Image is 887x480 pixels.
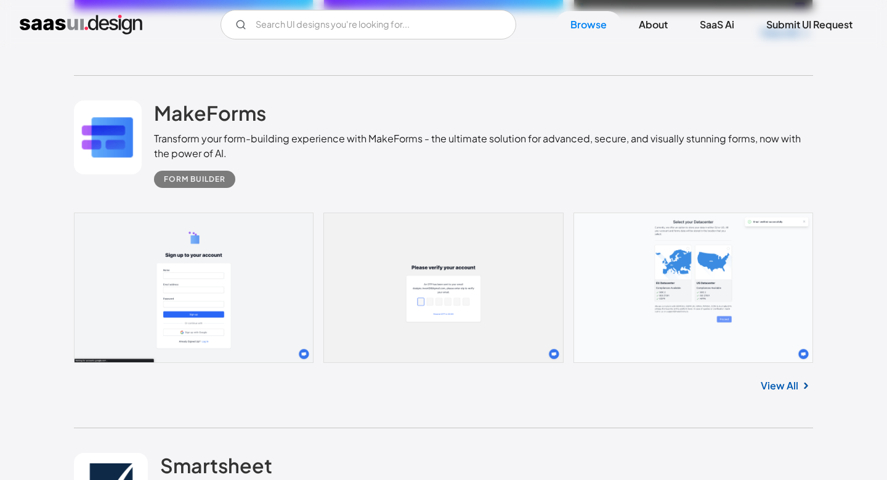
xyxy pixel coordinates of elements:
a: About [624,11,682,38]
a: SaaS Ai [685,11,749,38]
h2: MakeForms [154,100,266,125]
a: Submit UI Request [751,11,867,38]
h2: Smartsheet [160,453,272,478]
input: Search UI designs you're looking for... [221,10,516,39]
form: Email Form [221,10,516,39]
div: Form Builder [164,172,225,187]
a: MakeForms [154,100,266,131]
a: home [20,15,142,35]
a: View All [761,378,798,393]
div: Transform your form-building experience with MakeForms - the ultimate solution for advanced, secu... [154,131,813,161]
a: Browse [556,11,622,38]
